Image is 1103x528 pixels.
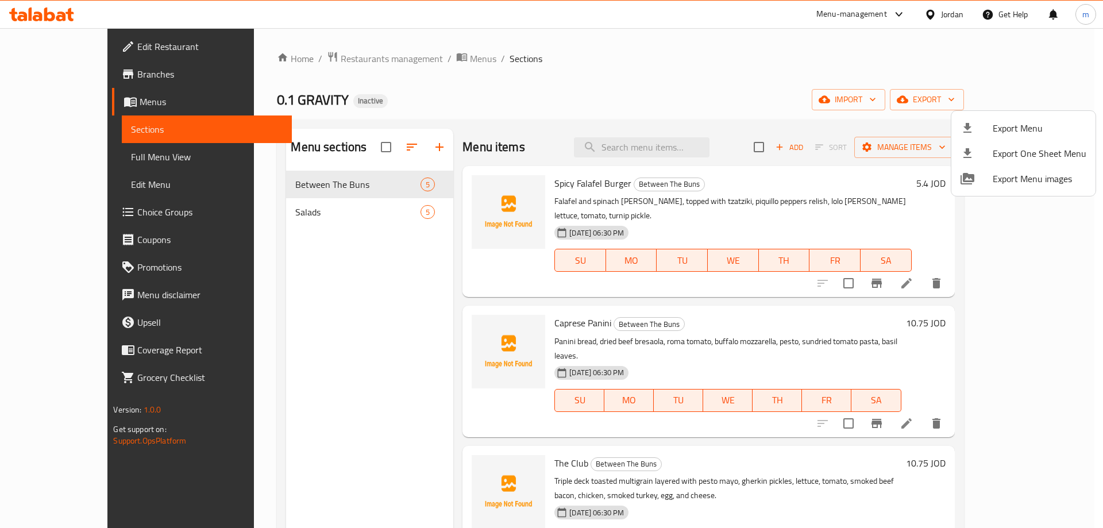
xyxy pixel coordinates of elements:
span: Export Menu images [993,172,1086,186]
span: Export Menu [993,121,1086,135]
li: Export Menu images [951,166,1096,191]
li: Export menu items [951,115,1096,141]
span: Export One Sheet Menu [993,147,1086,160]
li: Export one sheet menu items [951,141,1096,166]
